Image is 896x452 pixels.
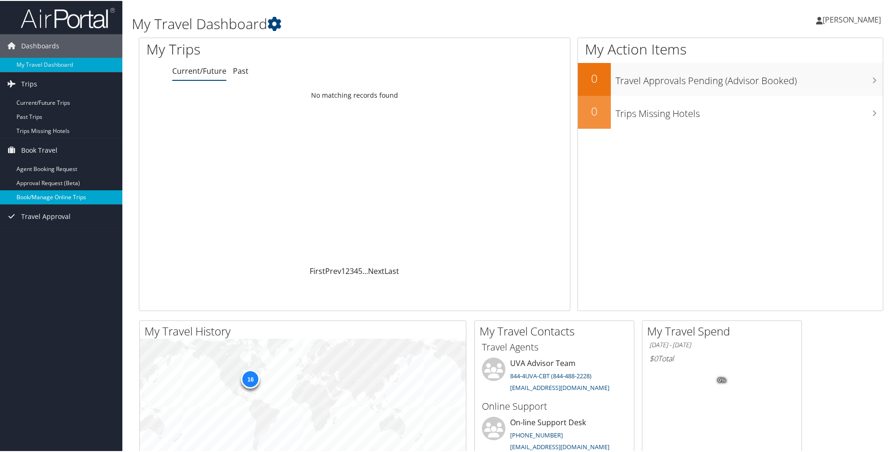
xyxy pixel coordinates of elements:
[354,265,358,275] a: 4
[718,377,726,382] tspan: 0%
[362,265,368,275] span: …
[649,340,794,349] h6: [DATE] - [DATE]
[132,13,638,33] h1: My Travel Dashboard
[21,71,37,95] span: Trips
[482,399,627,412] h3: Online Support
[139,86,570,103] td: No matching records found
[578,62,883,95] a: 0Travel Approvals Pending (Advisor Booked)
[510,442,609,450] a: [EMAIL_ADDRESS][DOMAIN_NAME]
[616,101,883,119] h3: Trips Missing Hotels
[310,265,325,275] a: First
[578,70,611,86] h2: 0
[21,204,71,227] span: Travel Approval
[578,102,611,118] h2: 0
[816,5,890,33] a: [PERSON_NAME]
[510,430,563,438] a: [PHONE_NUMBER]
[578,95,883,128] a: 0Trips Missing Hotels
[345,265,350,275] a: 2
[21,33,59,57] span: Dashboards
[823,14,881,24] span: [PERSON_NAME]
[21,138,57,161] span: Book Travel
[384,265,399,275] a: Last
[144,322,466,338] h2: My Travel History
[510,382,609,391] a: [EMAIL_ADDRESS][DOMAIN_NAME]
[350,265,354,275] a: 3
[647,322,801,338] h2: My Travel Spend
[510,371,592,379] a: 844-4UVA-CBT (844-488-2228)
[233,65,248,75] a: Past
[578,39,883,58] h1: My Action Items
[480,322,634,338] h2: My Travel Contacts
[649,352,658,363] span: $0
[482,340,627,353] h3: Travel Agents
[172,65,226,75] a: Current/Future
[325,265,341,275] a: Prev
[616,69,883,86] h3: Travel Approvals Pending (Advisor Booked)
[146,39,384,58] h1: My Trips
[477,357,632,395] li: UVA Advisor Team
[368,265,384,275] a: Next
[21,6,115,28] img: airportal-logo.png
[649,352,794,363] h6: Total
[358,265,362,275] a: 5
[341,265,345,275] a: 1
[241,369,260,388] div: 16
